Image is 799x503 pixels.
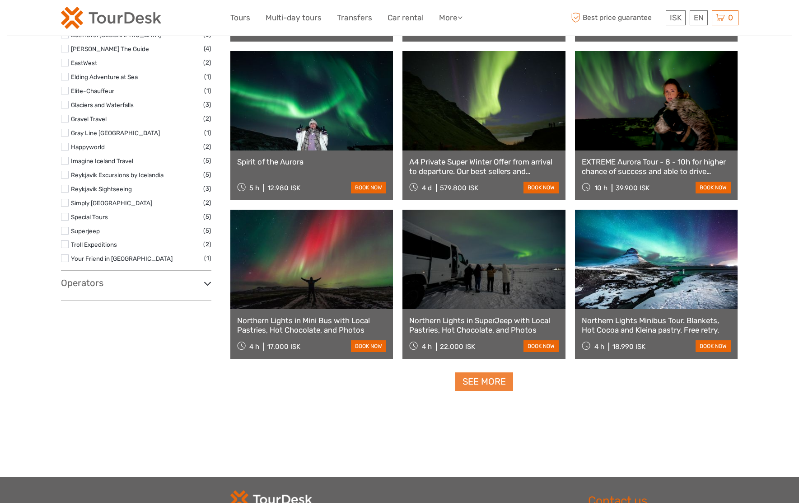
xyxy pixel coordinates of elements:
[203,197,211,208] span: (2)
[203,113,211,124] span: (2)
[104,14,115,25] button: Open LiveChat chat widget
[203,239,211,249] span: (2)
[696,182,731,193] a: book now
[388,11,424,24] a: Car rental
[616,184,649,192] div: 39.900 ISK
[351,182,386,193] a: book now
[422,343,432,351] span: 4 h
[71,241,117,248] a: Troll Expeditions
[690,10,708,25] div: EN
[71,59,97,66] a: EastWest
[204,43,211,54] span: (4)
[204,71,211,82] span: (1)
[696,340,731,352] a: book now
[267,184,300,192] div: 12.980 ISK
[71,255,173,262] a: Your Friend in [GEOGRAPHIC_DATA]
[71,115,107,122] a: Gravel Travel
[71,87,114,94] a: Elite-Chauffeur
[670,13,682,22] span: ISK
[594,184,607,192] span: 10 h
[237,316,387,334] a: Northern Lights in Mini Bus with Local Pastries, Hot Chocolate, and Photos
[237,157,387,166] a: Spirit of the Aurora
[203,212,211,222] span: (5)
[439,11,463,24] a: More
[612,343,645,351] div: 18.990 ISK
[203,226,211,236] span: (5)
[71,143,105,150] a: Happyworld
[61,7,161,29] img: 120-15d4194f-c635-41b9-a512-a3cb382bfb57_logo_small.png
[582,316,731,334] a: Northern Lights Minibus Tour. Blankets, Hot Cocoa and Kleina pastry. Free retry.
[203,57,211,68] span: (2)
[440,343,475,351] div: 22.000 ISK
[204,85,211,96] span: (1)
[203,183,211,194] span: (3)
[266,11,322,24] a: Multi-day tours
[204,253,211,263] span: (1)
[204,127,211,138] span: (1)
[71,171,164,179] a: Reykjavik Excursions by Icelandia
[71,213,108,221] a: Special Tours
[230,11,250,24] a: Tours
[409,157,559,176] a: A4 Private Super Winter Offer from arrival to departure. Our best sellers and Northern Lights for...
[440,184,478,192] div: 579.800 ISK
[523,340,559,352] a: book now
[71,73,138,80] a: Elding Adventure at Sea
[267,343,300,351] div: 17.000 ISK
[203,141,211,152] span: (2)
[594,343,604,351] span: 4 h
[71,45,149,52] a: [PERSON_NAME] The Guide
[727,13,734,22] span: 0
[61,277,211,288] h3: Operators
[203,155,211,166] span: (5)
[203,169,211,180] span: (5)
[409,316,559,334] a: Northern Lights in SuperJeep with Local Pastries, Hot Chocolate, and Photos
[351,340,386,352] a: book now
[71,185,132,193] a: Reykjavik Sightseeing
[71,227,100,235] a: Superjeep
[203,99,211,110] span: (3)
[523,182,559,193] a: book now
[71,157,133,165] a: Imagine Iceland Travel
[582,157,731,176] a: EXTREME Aurora Tour - 8 - 10h for higher chance of success and able to drive farther - Snacks inc...
[71,101,134,108] a: Glaciers and Waterfalls
[71,129,160,136] a: Gray Line [GEOGRAPHIC_DATA]
[249,343,259,351] span: 4 h
[13,16,102,23] p: We're away right now. Please check back later!
[422,184,432,192] span: 4 d
[337,11,372,24] a: Transfers
[249,184,259,192] span: 5 h
[71,199,152,207] a: Simply [GEOGRAPHIC_DATA]
[455,372,513,391] a: See more
[569,10,663,25] span: Best price guarantee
